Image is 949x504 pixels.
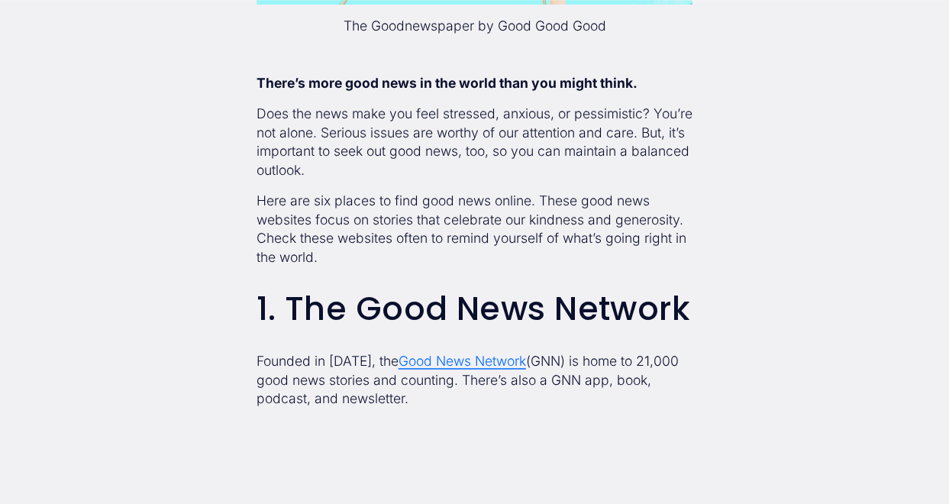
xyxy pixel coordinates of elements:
[257,291,693,328] h2: 1. The Good News Network
[257,75,638,91] strong: There’s more good news in the world than you might think.
[399,353,526,369] a: Good News Network
[257,192,693,267] p: Here are six places to find good news online. These good news websites focus on stories that cele...
[257,105,693,179] p: Does the news make you feel stressed, anxious, or pessimistic? You’re not alone. Serious issues a...
[257,352,693,408] p: Founded in [DATE], the (GNN) is home to 21,000 good news stories and counting. There’s also a GNN...
[257,17,693,35] p: The Goodnewspaper by Good Good Good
